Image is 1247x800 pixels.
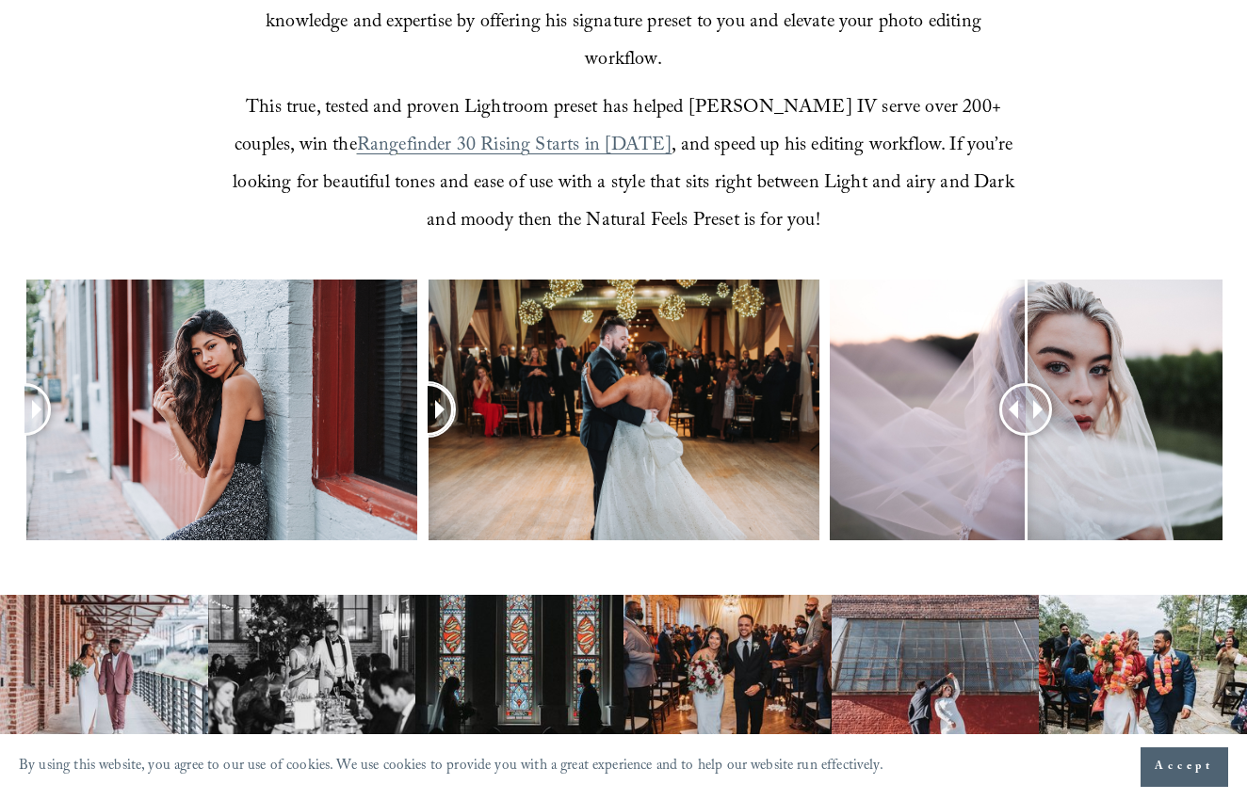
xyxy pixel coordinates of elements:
[19,753,883,781] p: By using this website, you agree to our use of cookies. We use cookies to provide you with a grea...
[235,93,1006,163] span: This true, tested and proven Lightroom preset has helped [PERSON_NAME] IV serve over 200+ couples...
[415,595,623,752] img: Elegant bride and groom first look photography
[832,595,1040,752] img: Raleigh wedding photographer couple dance
[208,595,416,752] img: Best Raleigh wedding venue reception toast
[623,595,832,751] img: Rustic Raleigh wedding venue couple down the aisle
[1141,747,1228,787] button: Accept
[1155,758,1214,776] span: Accept
[1039,595,1247,752] img: Breathtaking mountain wedding venue in NC
[233,131,1019,238] span: , and speed up his editing workflow. If you’re looking for beautiful tones and ease of use with a...
[357,131,672,163] a: Rangefinder 30 Rising Starts in [DATE]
